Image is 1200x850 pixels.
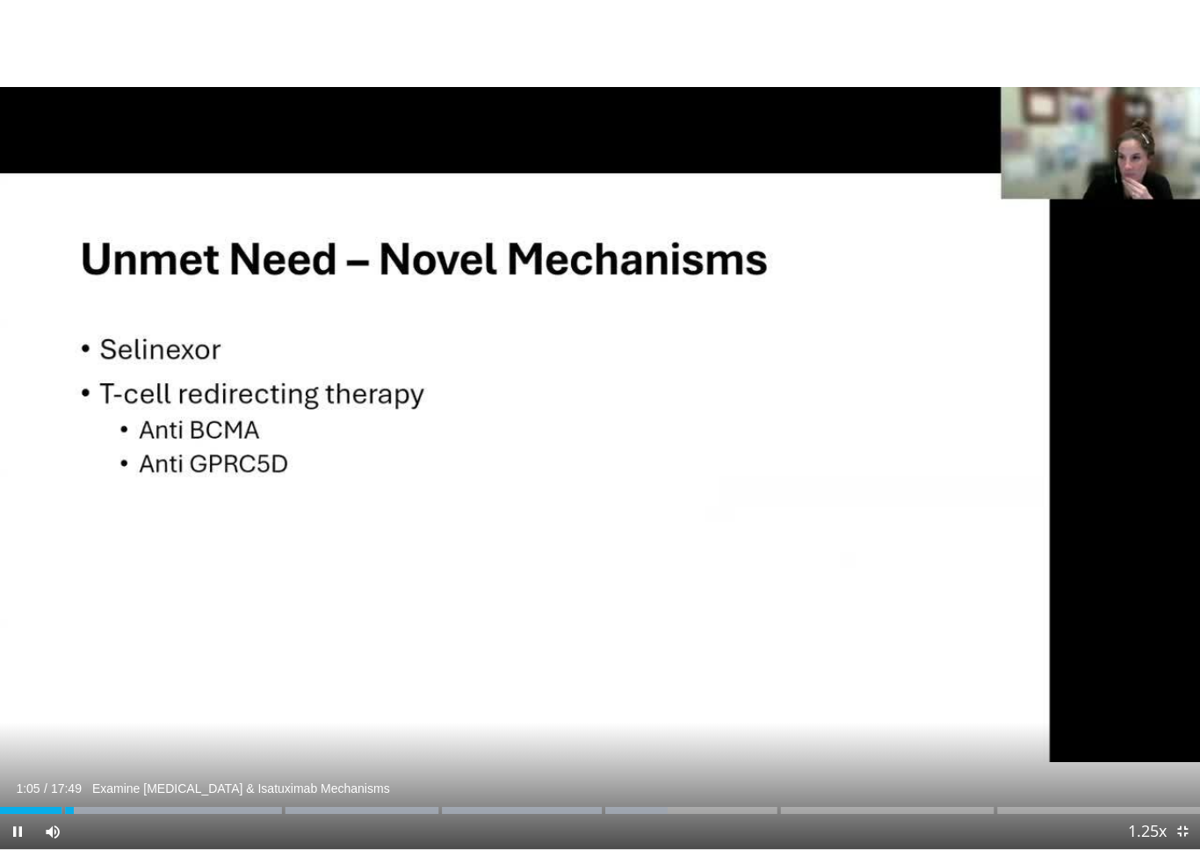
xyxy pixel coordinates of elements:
[1165,814,1200,849] button: Exit Fullscreen
[1130,814,1165,849] button: Playback Rate
[35,814,70,849] button: Mute
[51,781,82,796] span: 17:49
[16,781,40,796] span: 1:05
[92,781,390,796] span: Examine [MEDICAL_DATA] & Isatuximab Mechanisms
[44,781,47,796] span: /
